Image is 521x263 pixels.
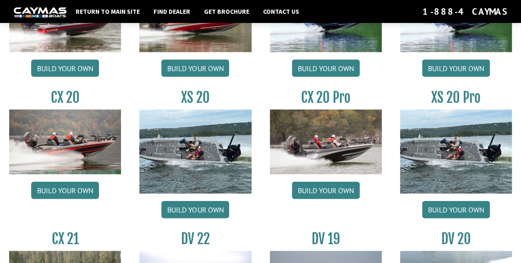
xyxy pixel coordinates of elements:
a: Build your own [31,60,99,77]
h3: CX 20 [9,89,121,106]
h3: DV 22 [139,230,251,247]
a: Find Dealer [149,6,195,17]
h3: DV 20 [400,230,512,247]
h3: XS 20 [139,89,251,106]
a: Build your own [31,182,99,199]
a: Build your own [161,60,229,77]
a: Build your own [422,201,490,218]
h3: CX 20 Pro [270,89,382,106]
a: Build your own [422,60,490,77]
div: 1-888-4CAYMAS [422,6,507,17]
h3: CX 21 [9,230,121,247]
img: XS_20_resized.jpg [400,110,512,194]
img: CX-20_thumbnail.jpg [9,110,121,174]
img: XS_20_resized.jpg [139,110,251,194]
img: white-logo-c9c8dbefe5ff5ceceb0f0178aa75bf4bb51f6bca0971e226c86eb53dfe498488.png [14,7,66,17]
a: Build your own [292,60,360,77]
a: Build your own [161,201,229,218]
a: Get Brochure [199,6,254,17]
a: Contact Us [258,6,304,17]
h3: DV 19 [270,230,382,247]
a: Return to main site [71,6,144,17]
img: CX-20Pro_thumbnail.jpg [270,110,382,174]
h3: XS 20 Pro [400,89,512,106]
a: Build your own [292,182,360,199]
